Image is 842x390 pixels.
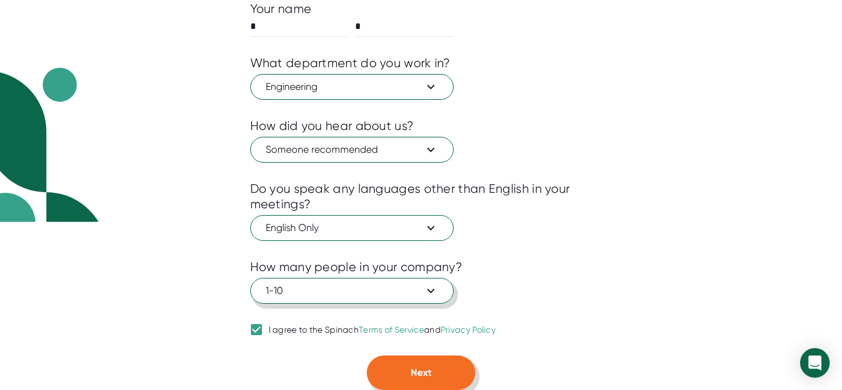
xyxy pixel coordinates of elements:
[250,55,451,71] div: What department do you work in?
[250,259,463,275] div: How many people in your company?
[250,74,454,100] button: Engineering
[250,181,592,212] div: Do you speak any languages other than English in your meetings?
[250,1,592,17] div: Your name
[359,325,424,335] a: Terms of Service
[269,325,496,336] div: I agree to the Spinach and
[800,348,830,378] div: Open Intercom Messenger
[250,215,454,241] button: English Only
[250,118,414,134] div: How did you hear about us?
[441,325,496,335] a: Privacy Policy
[367,355,475,390] button: Next
[411,367,431,378] span: Next
[266,79,438,94] span: Engineering
[266,142,438,157] span: Someone recommended
[250,278,454,304] button: 1-10
[266,221,438,235] span: English Only
[250,137,454,163] button: Someone recommended
[266,283,438,298] span: 1-10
